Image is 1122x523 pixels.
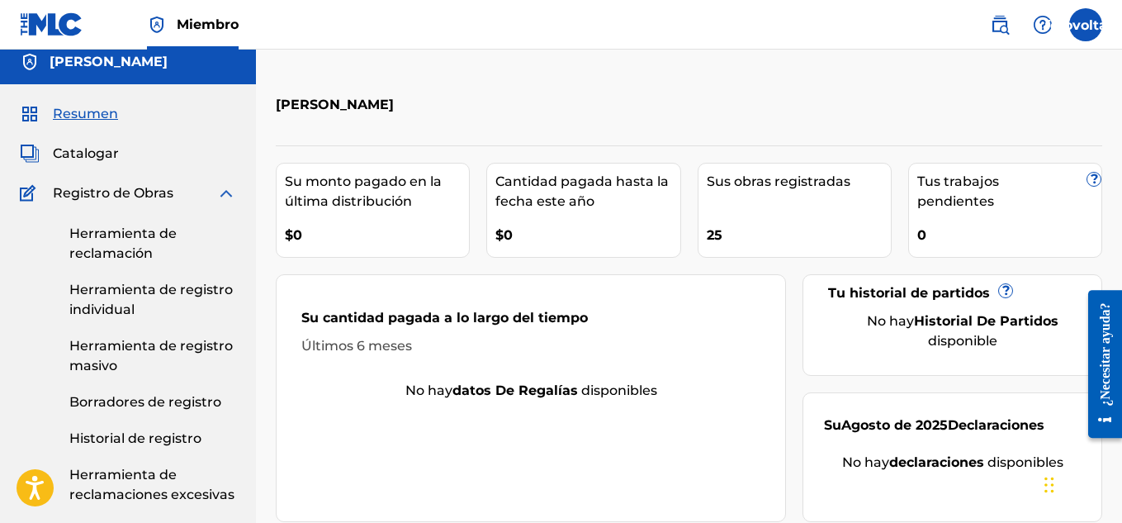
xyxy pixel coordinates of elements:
font: $0 [285,227,302,243]
img: Catalogar [20,144,40,164]
font: Declaraciones [948,417,1044,433]
font: Herramienta de reclamación [69,226,177,261]
font: [PERSON_NAME] [50,54,168,69]
font: [PERSON_NAME] [276,97,394,112]
img: Resumen [20,104,40,124]
a: ResumenResumen [20,104,118,124]
font: historial de partidos [914,313,1058,329]
font: declaraciones [889,454,984,470]
font: Tus trabajos pendientes [917,174,999,209]
font: disponibles [581,383,657,398]
img: Titular de los derechos superior [147,15,167,35]
a: Historial de registro [69,429,236,449]
font: Miembro [177,17,239,32]
a: Herramienta de registro masivo [69,336,236,376]
font: Catalogar [53,145,119,161]
a: Herramienta de reclamaciones excesivas [69,465,236,505]
a: Borradores de registro [69,392,236,412]
font: ? [1002,283,1010,298]
img: Registro de Obras [20,183,41,203]
font: $0 [495,227,513,243]
img: ayuda [1033,15,1053,35]
iframe: Centro de recursos [1076,276,1122,454]
font: Herramienta de registro masivo [69,338,233,373]
a: Herramienta de reclamación [69,224,236,264]
img: expandir [216,183,236,203]
h5: PATRICKMUSIC [50,52,168,72]
font: 25 [707,227,722,243]
a: Herramienta de registro individual [69,280,236,320]
img: Logotipo del MLC [20,12,83,36]
font: Herramienta de reclamaciones excesivas [69,467,234,502]
font: No hay [867,313,914,329]
font: disponible [928,333,997,349]
div: Ayuda [1026,8,1059,41]
font: Su [824,417,841,433]
font: Últimos 6 meses [301,338,412,354]
font: Sus obras registradas [707,174,850,189]
img: buscar [990,15,1010,35]
font: Historial de registro [69,430,201,446]
a: CatalogarCatalogar [20,144,119,164]
font: No hay [405,383,452,398]
font: Cantidad pagada hasta la fecha este año [495,174,669,209]
a: Búsqueda pública [983,8,1016,41]
iframe: Widget de chat [1039,444,1122,523]
font: Tu historial de partidos [828,285,990,301]
font: Resumen [53,106,118,121]
font: Borradores de registro [69,394,221,410]
font: No hay [842,454,889,470]
font: Herramienta de registro individual [69,282,233,317]
div: Menú de usuario [1069,8,1102,41]
div: Arrastrar [1044,460,1054,510]
font: ? [1091,171,1098,187]
img: Cuentas [20,52,40,72]
font: 0 [917,227,926,243]
font: Agosto de 2025 [841,417,948,433]
font: Registro de Obras [53,185,173,201]
font: Su cantidad pagada a lo largo del tiempo [301,310,588,326]
font: Su monto pagado en la última distribución [285,174,442,209]
font: disponibles [987,454,1063,470]
font: datos de regalías [452,383,578,398]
